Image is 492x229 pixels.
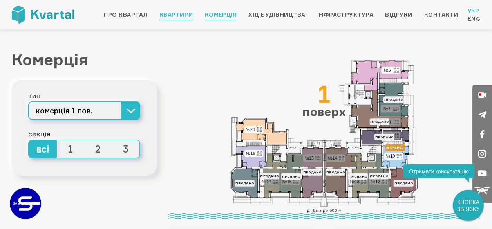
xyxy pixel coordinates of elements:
div: р. Дніпро 600 м [168,207,480,219]
a: Контакти [424,10,458,20]
text: ЗАБУДОВНИК [13,201,39,205]
a: Комерція [205,10,237,20]
a: Про квартал [104,10,147,20]
a: Квартири [159,10,193,20]
span: 3 [112,140,140,158]
a: Укр [468,7,480,15]
div: секція [28,128,140,140]
span: всі [29,140,57,158]
div: КНОПКА ЗВ`ЯЗКУ [454,191,483,220]
a: Інфраструктура [317,10,374,20]
a: Eng [468,15,480,23]
div: поверх [302,82,346,118]
a: Відгуки [385,10,412,20]
span: 1 [57,140,85,158]
img: Kvartal [12,6,74,24]
a: Хід будівництва [248,10,305,20]
button: комерція 1 пов. [28,101,140,120]
div: тип [28,89,140,101]
div: Отримати консультацію [403,164,474,178]
a: ЗАБУДОВНИК [10,188,41,219]
div: 1 [302,82,346,106]
h1: Комерція [12,51,157,68]
span: 2 [84,140,112,158]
